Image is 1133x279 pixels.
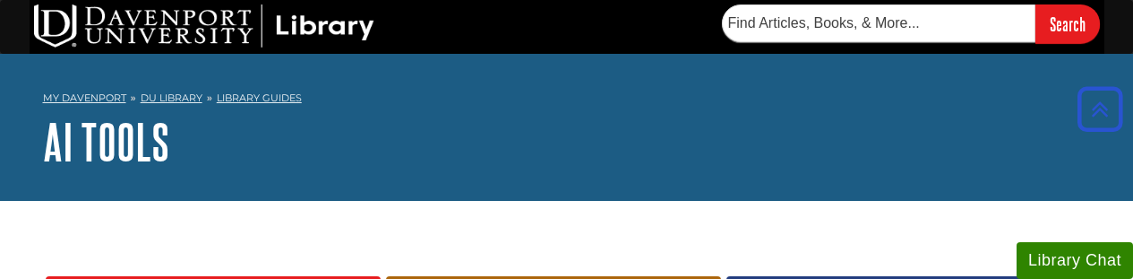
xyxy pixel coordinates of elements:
[34,4,374,48] img: DU Library
[1035,4,1100,43] input: Search
[217,92,302,104] a: Library Guides
[43,86,1091,115] nav: breadcrumb
[43,91,126,106] a: My Davenport
[722,4,1100,43] form: Searches DU Library's articles, books, and more
[43,115,1091,169] h1: AI Tools
[141,92,202,104] a: DU Library
[1071,97,1129,121] a: Back to Top
[1017,242,1133,279] button: Library Chat
[722,4,1035,42] input: Find Articles, Books, & More...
